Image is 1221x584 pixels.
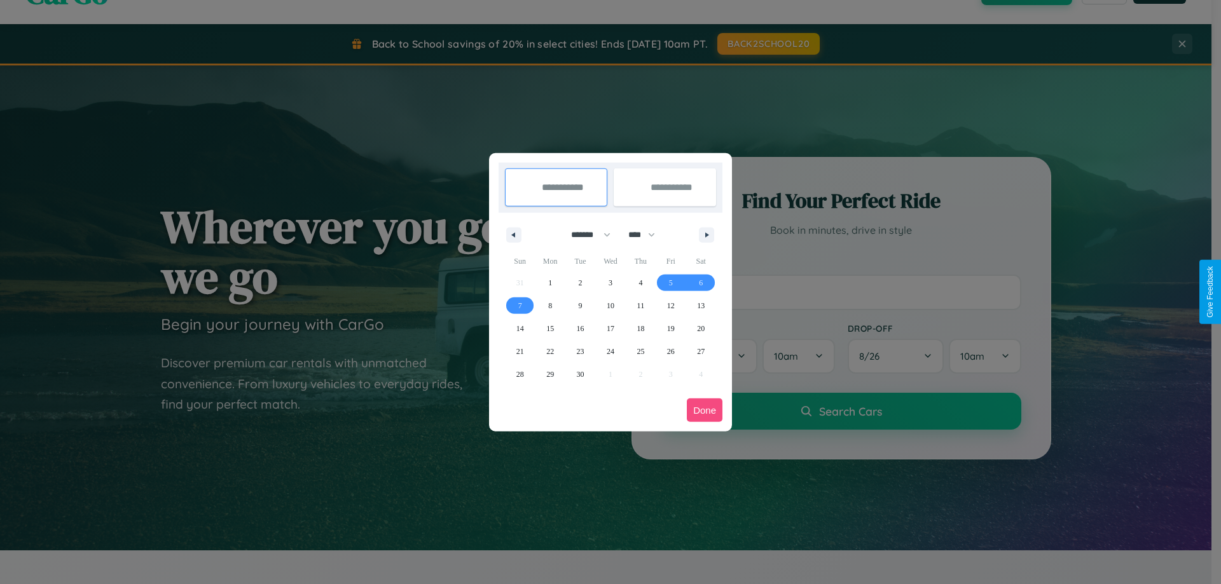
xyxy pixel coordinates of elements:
[626,251,656,271] span: Thu
[686,317,716,340] button: 20
[535,271,565,294] button: 1
[505,340,535,363] button: 21
[697,340,705,363] span: 27
[1206,266,1215,318] div: Give Feedback
[667,317,675,340] span: 19
[565,363,595,386] button: 30
[548,271,552,294] span: 1
[516,340,524,363] span: 21
[565,340,595,363] button: 23
[638,271,642,294] span: 4
[579,271,583,294] span: 2
[656,251,686,271] span: Fri
[656,294,686,317] button: 12
[565,317,595,340] button: 16
[607,340,614,363] span: 24
[516,317,524,340] span: 14
[626,294,656,317] button: 11
[607,317,614,340] span: 17
[535,340,565,363] button: 22
[626,271,656,294] button: 4
[637,340,644,363] span: 25
[595,251,625,271] span: Wed
[607,294,614,317] span: 10
[577,340,584,363] span: 23
[535,251,565,271] span: Mon
[565,271,595,294] button: 2
[546,340,554,363] span: 22
[595,294,625,317] button: 10
[697,317,705,340] span: 20
[595,271,625,294] button: 3
[505,317,535,340] button: 14
[667,294,675,317] span: 12
[505,294,535,317] button: 7
[686,340,716,363] button: 27
[577,317,584,340] span: 16
[548,294,552,317] span: 8
[656,317,686,340] button: 19
[577,363,584,386] span: 30
[505,363,535,386] button: 28
[595,340,625,363] button: 24
[697,294,705,317] span: 13
[595,317,625,340] button: 17
[565,251,595,271] span: Tue
[516,363,524,386] span: 28
[656,271,686,294] button: 5
[546,317,554,340] span: 15
[667,340,675,363] span: 26
[626,340,656,363] button: 25
[626,317,656,340] button: 18
[637,317,644,340] span: 18
[686,271,716,294] button: 6
[565,294,595,317] button: 9
[637,294,645,317] span: 11
[686,251,716,271] span: Sat
[579,294,583,317] span: 9
[686,294,716,317] button: 13
[535,294,565,317] button: 8
[699,271,703,294] span: 6
[535,317,565,340] button: 15
[535,363,565,386] button: 29
[669,271,673,294] span: 5
[656,340,686,363] button: 26
[518,294,522,317] span: 7
[687,398,722,422] button: Done
[609,271,612,294] span: 3
[546,363,554,386] span: 29
[505,251,535,271] span: Sun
